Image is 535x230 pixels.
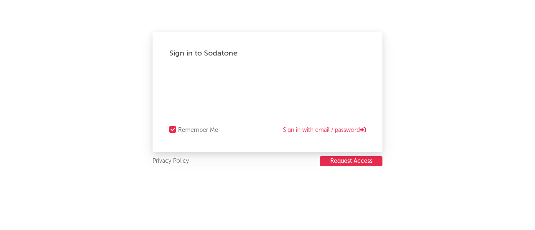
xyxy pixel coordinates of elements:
a: Privacy Policy [153,156,189,167]
a: Request Access [320,156,382,167]
div: Sign in to Sodatone [169,48,366,58]
div: Remember Me [178,125,218,135]
button: Request Access [320,156,382,166]
a: Sign in with email / password [283,125,366,135]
